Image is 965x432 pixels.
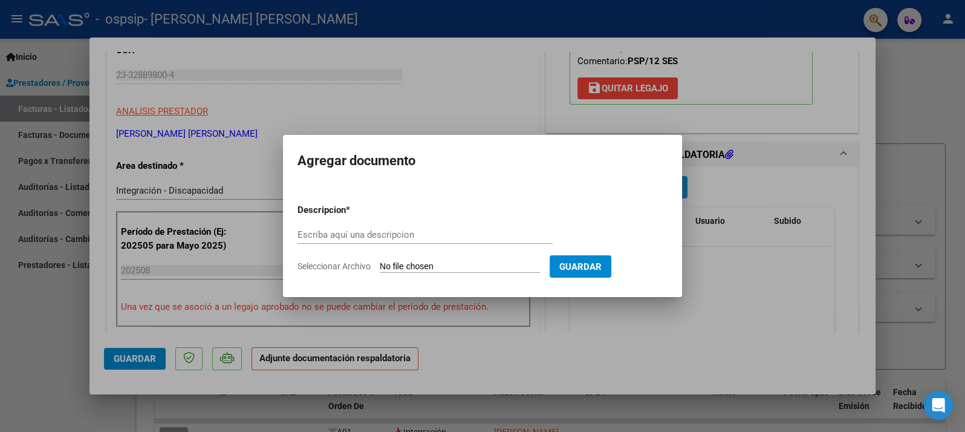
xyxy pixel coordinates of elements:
[559,261,602,272] span: Guardar
[550,255,611,278] button: Guardar
[924,391,953,420] div: Open Intercom Messenger
[297,203,409,217] p: Descripcion
[297,261,371,271] span: Seleccionar Archivo
[297,149,668,172] h2: Agregar documento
